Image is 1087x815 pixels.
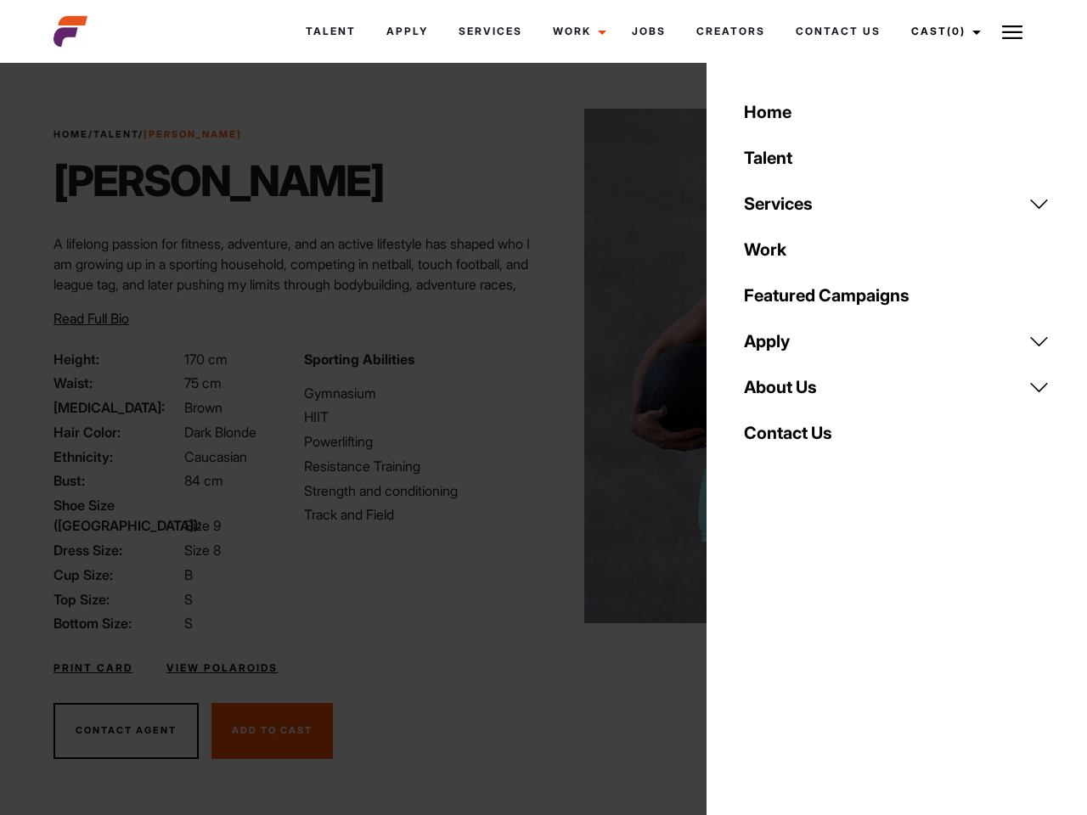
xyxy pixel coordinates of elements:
span: Ethnicity: [54,447,181,467]
span: 84 cm [184,472,223,489]
span: Bust: [54,470,181,491]
li: Track and Field [304,504,533,525]
li: Powerlifting [304,431,533,452]
span: Add To Cast [232,724,313,736]
span: Cup Size: [54,565,181,585]
button: Contact Agent [54,703,199,759]
span: Brown [184,399,222,416]
a: Services [734,181,1060,227]
a: Work [734,227,1060,273]
span: S [184,615,193,632]
a: Talent [93,128,138,140]
span: Shoe Size ([GEOGRAPHIC_DATA]): [54,495,181,536]
li: Gymnasium [304,383,533,403]
img: Burger icon [1002,22,1022,42]
span: Dress Size: [54,540,181,560]
span: Hair Color: [54,422,181,442]
span: 75 cm [184,374,222,391]
span: Bottom Size: [54,613,181,633]
strong: Sporting Abilities [304,351,414,368]
a: Work [538,8,617,54]
a: Apply [371,8,443,54]
span: Size 9 [184,517,221,534]
span: (0) [947,25,966,37]
a: Contact Us [780,8,896,54]
a: Home [734,89,1060,135]
a: About Us [734,364,1060,410]
a: Cast(0) [896,8,991,54]
span: Caucasian [184,448,247,465]
li: HIIT [304,407,533,427]
span: Read Full Bio [54,310,129,327]
p: A lifelong passion for fitness, adventure, and an active lifestyle has shaped who I am growing up... [54,233,533,315]
a: Jobs [617,8,681,54]
span: Size 8 [184,542,221,559]
button: Read Full Bio [54,308,129,329]
span: [MEDICAL_DATA]: [54,397,181,418]
li: Resistance Training [304,456,533,476]
a: Home [54,128,88,140]
a: Apply [734,318,1060,364]
span: B [184,566,193,583]
a: Creators [681,8,780,54]
a: Services [443,8,538,54]
a: Print Card [54,660,132,676]
img: cropped-aefm-brand-fav-22-square.png [54,14,87,48]
strong: [PERSON_NAME] [144,128,242,140]
span: Top Size: [54,589,181,610]
a: Featured Campaigns [734,273,1060,318]
a: Contact Us [734,410,1060,456]
span: 170 cm [184,351,228,368]
button: Add To Cast [211,703,333,759]
span: Waist: [54,373,181,393]
a: Talent [290,8,371,54]
span: Dark Blonde [184,424,256,441]
h1: [PERSON_NAME] [54,155,384,206]
a: Talent [734,135,1060,181]
span: Height: [54,349,181,369]
span: / / [54,127,242,142]
a: View Polaroids [166,660,278,676]
span: S [184,591,193,608]
li: Strength and conditioning [304,481,533,501]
